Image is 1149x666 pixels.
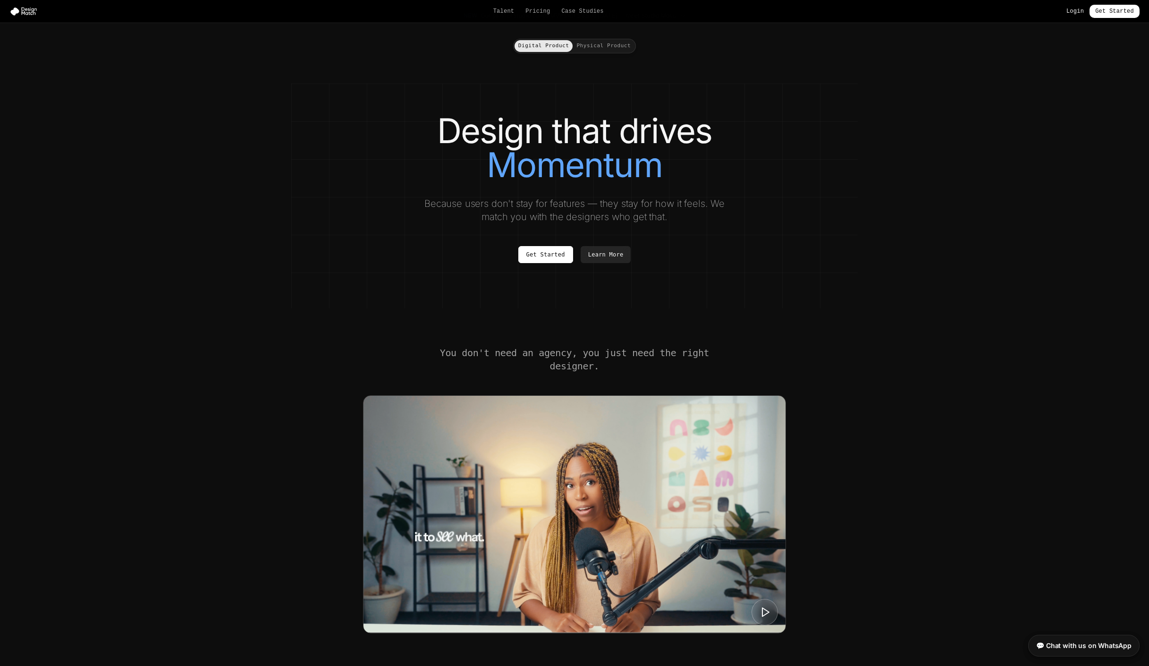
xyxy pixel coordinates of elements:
[9,7,42,16] img: Design Match
[1090,5,1140,18] a: Get Started
[525,8,550,15] a: Pricing
[1066,8,1084,15] a: Login
[310,114,839,182] h1: Design that drives
[493,8,515,15] a: Talent
[1028,635,1140,657] a: 💬 Chat with us on WhatsApp
[416,197,733,223] p: Because users don't stay for features — they stay for how it feels. We match you with the designe...
[561,8,603,15] a: Case Studies
[515,40,573,52] button: Digital Product
[581,246,631,263] a: Learn More
[518,246,573,263] a: Get Started
[573,40,634,52] button: Physical Product
[363,396,786,633] img: Digital Product Design Match
[439,346,710,373] h2: You don't need an agency, you just need the right designer.
[487,148,662,182] span: Momentum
